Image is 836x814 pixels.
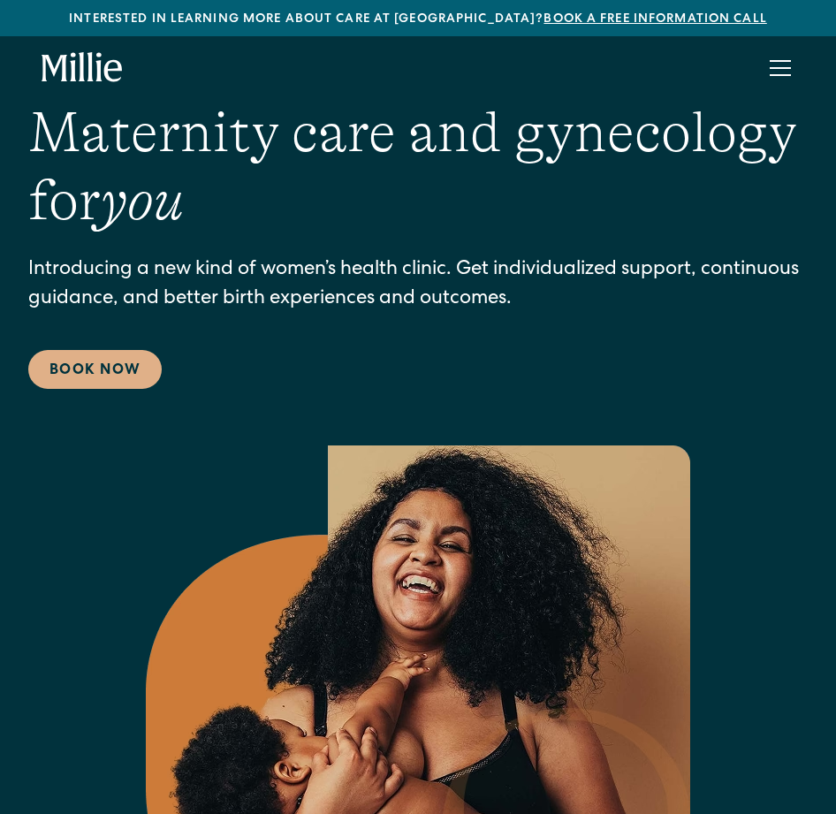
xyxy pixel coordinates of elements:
[42,52,123,84] a: home
[28,11,808,29] div: Interested in learning more about care at [GEOGRAPHIC_DATA]?
[759,47,794,89] div: menu
[101,169,184,232] em: you
[28,99,808,235] h1: Maternity care and gynecology for
[28,256,808,315] p: Introducing a new kind of women’s health clinic. Get individualized support, continuous guidance,...
[543,13,766,26] a: Book a free information call
[28,350,162,389] a: Book Now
